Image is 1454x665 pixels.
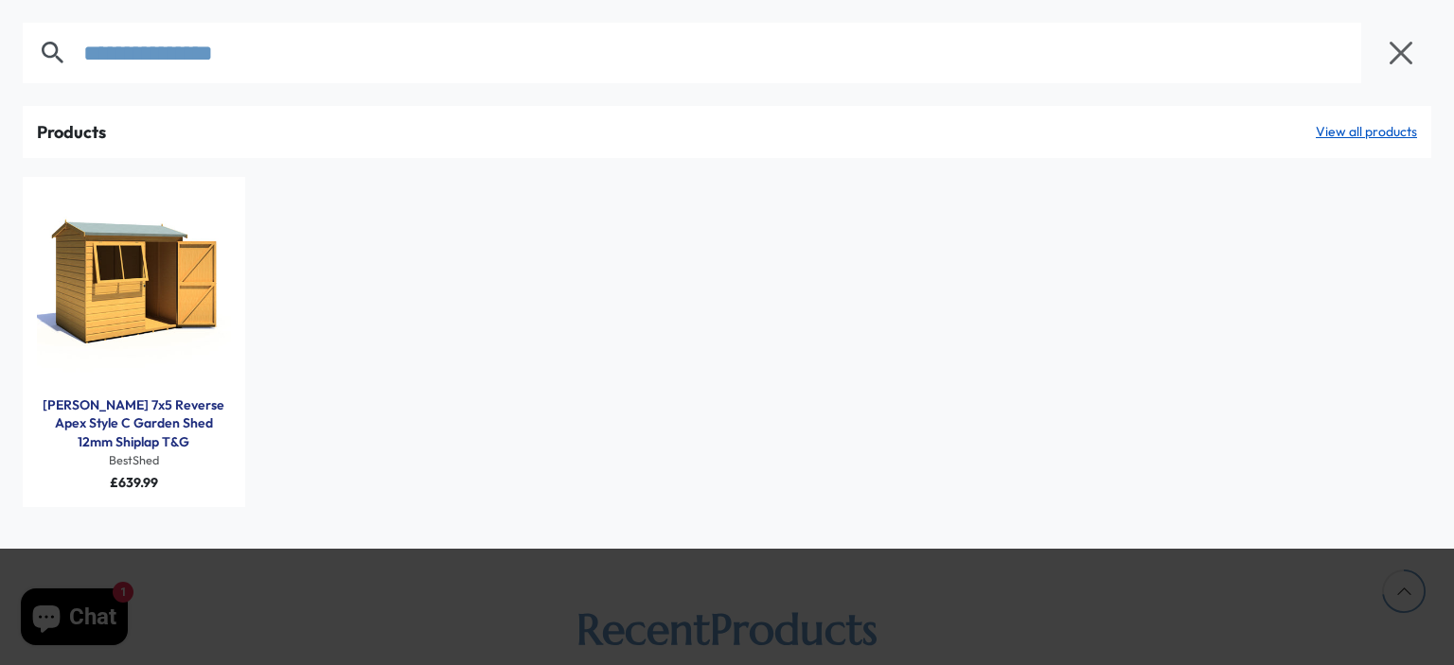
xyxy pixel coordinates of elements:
div: Products [37,120,106,144]
a: View all products [1316,123,1417,142]
a: Products: Lewis 7x5 Reverse Apex Style C Garden Shed 12mm Shiplap T&G [37,191,231,385]
div: Lewis 7x5 Reverse Apex Style C Garden Shed 12mm Shiplap T&G [37,396,231,452]
div: BestShed [37,452,231,469]
a: [PERSON_NAME] 7x5 Reverse Apex Style C Garden Shed 12mm Shiplap T&G [37,396,231,452]
span: £639.99 [110,474,158,491]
